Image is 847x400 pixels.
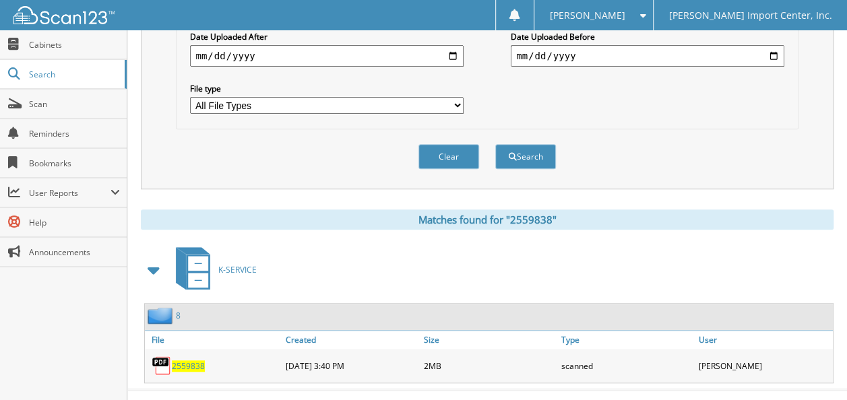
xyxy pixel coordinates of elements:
a: Created [282,331,420,349]
label: Date Uploaded After [190,31,464,42]
a: File [145,331,282,349]
span: K-SERVICE [218,264,257,275]
div: 2MB [420,352,557,379]
a: Type [558,331,695,349]
div: Matches found for "2559838" [141,209,834,230]
span: User Reports [29,187,111,199]
a: User [695,331,833,349]
span: Scan [29,98,120,110]
button: Clear [418,144,479,169]
span: Reminders [29,128,120,139]
iframe: Chat Widget [780,335,847,400]
span: Search [29,69,118,80]
div: [DATE] 3:40 PM [282,352,420,379]
span: [PERSON_NAME] [549,11,625,20]
img: PDF.png [152,356,172,376]
span: Cabinets [29,39,120,51]
span: Announcements [29,246,120,258]
a: 2559838 [172,360,205,372]
span: Bookmarks [29,158,120,169]
span: [PERSON_NAME] Import Center, Inc. [668,11,832,20]
span: Help [29,217,120,228]
img: folder2.png [148,307,176,324]
a: K-SERVICE [168,243,257,296]
img: scan123-logo-white.svg [13,6,115,24]
label: File type [190,83,464,94]
a: Size [420,331,557,349]
input: start [190,45,464,67]
div: [PERSON_NAME] [695,352,833,379]
label: Date Uploaded Before [511,31,784,42]
button: Search [495,144,556,169]
div: scanned [558,352,695,379]
input: end [511,45,784,67]
a: 8 [176,310,181,321]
